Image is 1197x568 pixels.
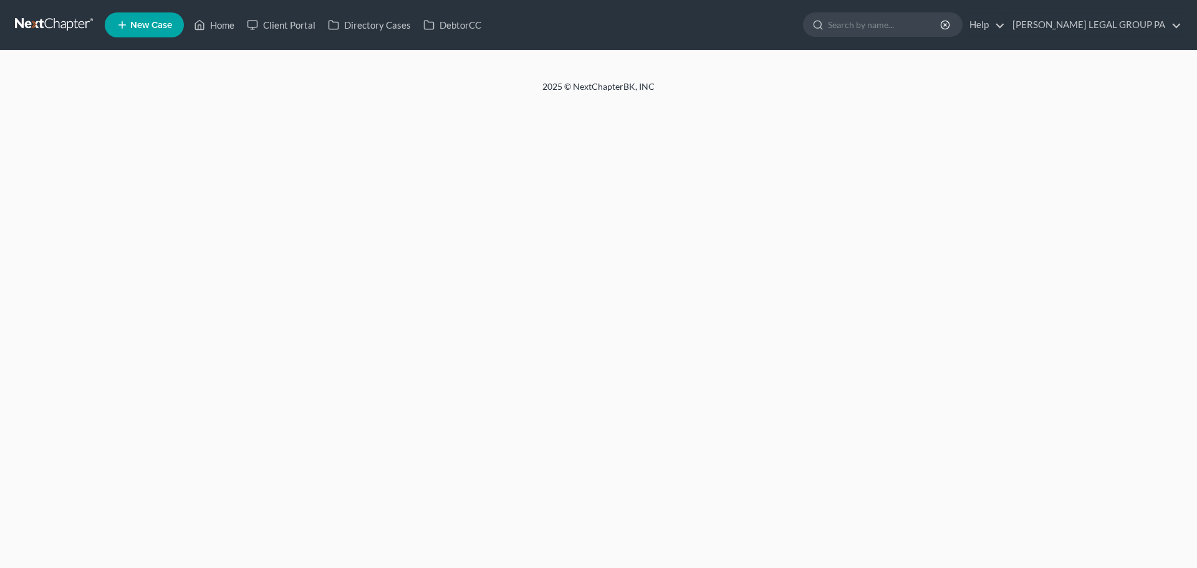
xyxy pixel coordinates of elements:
a: Client Portal [241,14,322,36]
span: New Case [130,21,172,30]
div: 2025 © NextChapterBK, INC [243,80,954,103]
a: [PERSON_NAME] LEGAL GROUP PA [1006,14,1181,36]
a: DebtorCC [417,14,488,36]
a: Home [188,14,241,36]
a: Help [963,14,1005,36]
a: Directory Cases [322,14,417,36]
input: Search by name... [828,13,942,36]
